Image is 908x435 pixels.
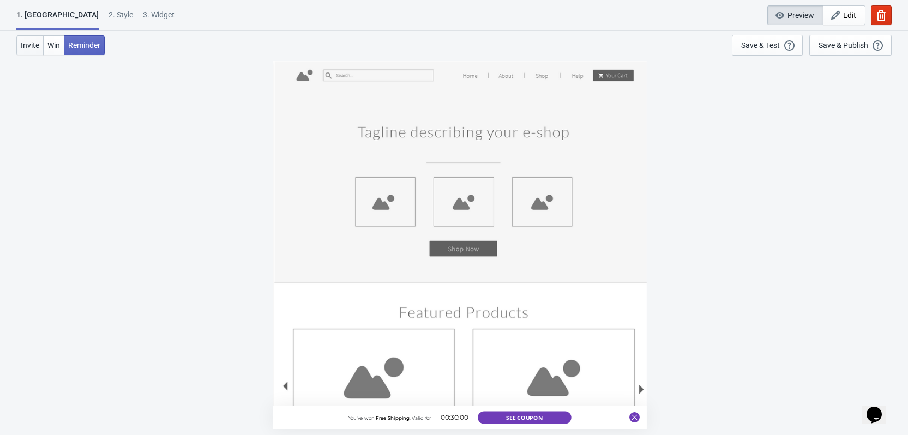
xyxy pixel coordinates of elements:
[809,35,892,56] button: Save & Publish
[64,35,105,55] button: Reminder
[843,11,856,20] span: Edit
[109,9,133,28] div: 2 . Style
[862,391,897,424] iframe: chat widget
[819,41,868,50] div: Save & Publish
[410,415,431,421] span: , Valid for
[741,41,780,50] div: Save & Test
[732,35,803,56] button: Save & Test
[477,411,571,424] button: See Coupon
[43,35,64,55] button: Win
[431,413,477,422] div: 00:30:00
[21,41,39,50] span: Invite
[348,415,374,421] span: You've won
[16,9,99,30] div: 1. [GEOGRAPHIC_DATA]
[68,41,100,50] span: Reminder
[47,41,60,50] span: Win
[16,35,44,55] button: Invite
[787,11,814,20] span: Preview
[823,5,865,25] button: Edit
[376,415,410,421] span: Free Shipping
[143,9,175,28] div: 3. Widget
[767,5,823,25] button: Preview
